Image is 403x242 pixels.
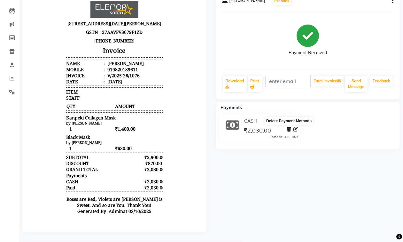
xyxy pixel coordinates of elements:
span: : [75,64,76,71]
div: Added on 03-10-2025 [269,135,298,139]
div: GRAND TOTAL [37,170,69,177]
span: ₹630.00 [86,149,134,156]
div: [DATE] [77,83,94,89]
small: by [PERSON_NAME] [37,144,73,149]
div: SUBTOTAL [37,158,61,164]
div: Generated By : at 03/10/2025 [37,212,134,218]
p: Roses are Red, Violets are [PERSON_NAME] is Sweet. And so are You. Thank You! [37,200,134,212]
div: 919820189611 [77,71,109,77]
a: Download [223,76,247,92]
div: ₹2,900.00 [116,158,134,164]
div: Mobile [37,71,76,77]
span: 1 [37,130,85,136]
div: [PERSON_NAME] [77,64,115,71]
div: ₹2,030.00 [116,170,134,177]
div: Invoice [37,77,76,83]
div: ₹2,030.00 [116,183,134,189]
span: : [75,77,76,83]
span: : [75,71,76,77]
button: Email Invoice [311,76,344,87]
button: Send Message [345,76,368,92]
span: QTY [37,107,85,114]
span: Black Mask [37,138,61,144]
input: enter email [265,75,311,87]
span: Payments [221,105,242,110]
span: ₹1,400.00 [86,130,134,136]
div: Delete Payment Methods [265,117,313,125]
span: ₹2,030.00 [244,127,271,136]
p: [STREET_ADDRESS][DATE][PERSON_NAME] [37,23,134,32]
p: GSTN : 27AAVFV3679F1ZD [37,32,134,41]
div: V/2025-26/1076 [77,77,111,83]
span: STAFF [37,99,51,105]
div: Name [37,64,76,71]
span: CASH [244,118,257,125]
span: Kanpeki Collagen Mask [37,119,87,125]
span: 1 [37,149,85,156]
h3: Invoice [37,49,134,60]
div: Payment Received [289,50,327,57]
div: ₹870.00 [116,164,134,170]
div: Paid [37,189,47,195]
span: ITEM [37,93,49,99]
small: by [PERSON_NAME] [37,125,73,130]
span: CASH [37,183,50,189]
img: file_1647592593962.png [62,5,110,22]
span: AMOUNT [86,107,134,114]
div: Payments [37,177,58,183]
span: Admin [80,212,94,218]
div: Date [37,83,76,89]
div: ₹2,030.00 [116,189,134,195]
div: DISCOUNT [37,164,60,170]
span: : [75,83,76,89]
p: [PHONE_NUMBER] [37,41,134,49]
a: Print [248,76,262,92]
a: Feedback [370,76,393,87]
